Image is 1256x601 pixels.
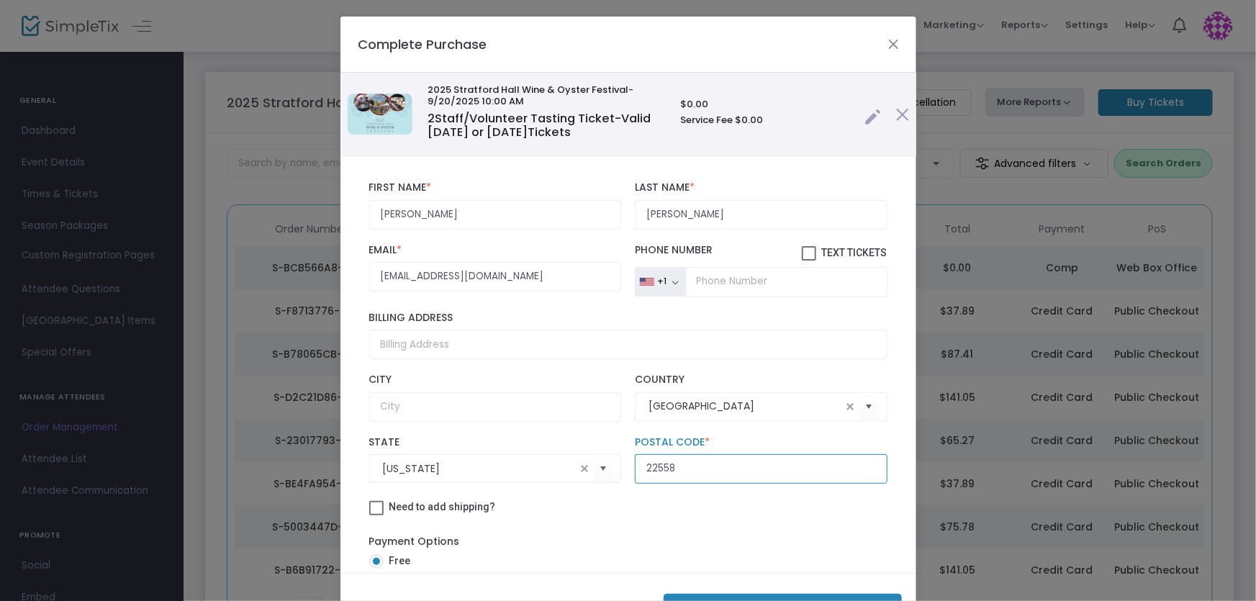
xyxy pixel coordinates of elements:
h6: 2025 Stratford Hall Wine & Oyster Festival [428,84,666,107]
input: Email [369,262,621,292]
input: Postal Code [635,454,887,484]
label: Phone Number [635,244,887,261]
img: SimpleTixWO1.png [348,94,412,135]
h6: $0.00 [681,99,851,110]
label: Email [369,244,621,257]
label: First Name [369,181,621,194]
span: 2 [428,110,435,127]
span: Need to add shipping? [389,501,496,512]
label: Country [635,374,887,387]
span: Free [384,553,411,569]
label: Last Name [635,181,887,194]
button: Select [593,454,613,484]
input: Last Name [635,200,887,230]
button: Close [884,35,903,53]
span: clear [842,398,859,415]
img: cross.png [896,108,909,121]
span: clear [576,460,593,477]
label: Billing Address [369,312,887,325]
label: Postal Code [635,436,887,449]
button: Select [859,392,880,422]
span: Staff/Volunteer Tasting Ticket-Valid [DATE] or [DATE] [428,110,651,141]
input: First Name [369,200,621,230]
button: +1 [635,267,686,297]
input: Billing Address [369,330,887,359]
span: -9/20/2025 10:00 AM [428,83,633,108]
label: State [369,436,621,449]
span: Text Tickets [822,247,887,258]
label: City [369,374,621,387]
label: Payment Options [369,534,460,549]
div: +1 [657,276,667,287]
h6: Service Fee $0.00 [681,114,851,126]
input: Select Country [649,399,841,414]
span: Tickets [528,124,571,140]
input: Select State [383,461,576,476]
h4: Complete Purchase [358,35,487,54]
input: Phone Number [686,267,887,297]
input: City [369,392,621,422]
